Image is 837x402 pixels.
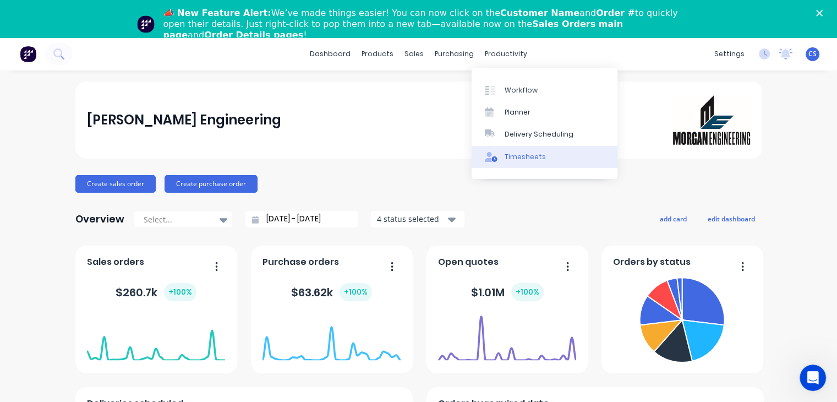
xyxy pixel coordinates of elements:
[701,211,762,226] button: edit dashboard
[471,283,544,301] div: $ 1.01M
[262,256,339,269] span: Purchase orders
[438,256,499,269] span: Open quotes
[304,46,356,62] a: dashboard
[75,175,156,193] button: Create sales order
[116,283,196,301] div: $ 260.7k
[613,256,691,269] span: Orders by status
[505,107,530,117] div: Planner
[165,175,258,193] button: Create purchase order
[673,95,750,145] img: Morgan Engineering
[808,49,817,59] span: CS
[137,15,155,33] img: Profile image for Team
[163,19,623,40] b: Sales Orders main page
[653,211,694,226] button: add card
[709,46,750,62] div: settings
[816,10,827,17] div: Close
[479,46,533,62] div: productivity
[20,46,36,62] img: Factory
[399,46,429,62] div: sales
[75,208,124,230] div: Overview
[505,85,538,95] div: Workflow
[377,213,446,225] div: 4 status selected
[511,283,544,301] div: + 100 %
[472,101,617,123] a: Planner
[371,211,464,227] button: 4 status selected
[87,256,144,269] span: Sales orders
[340,283,372,301] div: + 100 %
[356,46,399,62] div: products
[429,46,479,62] div: purchasing
[204,30,303,40] b: Order Details pages
[596,8,635,18] b: Order #
[500,8,579,18] b: Customer Name
[472,146,617,168] a: Timesheets
[164,283,196,301] div: + 100 %
[472,123,617,145] a: Delivery Scheduling
[291,283,372,301] div: $ 63.62k
[163,8,683,41] div: We’ve made things easier! You can now click on the and to quickly open their details. Just right-...
[505,129,573,139] div: Delivery Scheduling
[163,8,271,18] b: 📣 New Feature Alert:
[87,109,281,131] div: [PERSON_NAME] Engineering
[800,365,826,391] iframe: Intercom live chat
[505,152,546,162] div: Timesheets
[472,79,617,101] a: Workflow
